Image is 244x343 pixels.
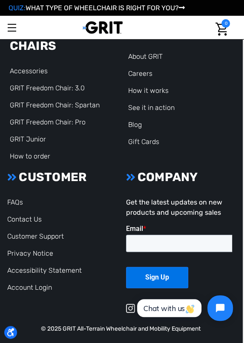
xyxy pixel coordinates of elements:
a: Blog [128,121,142,129]
span: Toggle menu [8,27,16,28]
a: Accessibility Statement [7,266,82,274]
a: Accessories [10,67,48,75]
img: instagram [126,304,135,313]
a: Customer Support [7,232,64,240]
a: GRIT Freedom Chair: 3.0 [10,84,85,92]
img: GRIT All-Terrain Wheelchair and Mobility Equipment [83,21,123,34]
p: © 2025 GRIT All-Terrain Wheelchair and Mobility Equipment [7,324,234,333]
img: Cart [215,23,228,36]
a: FAQs [7,198,23,206]
a: See it in action [128,104,175,112]
a: GRIT Freedom Chair: Pro [10,118,86,126]
a: Contact Us [7,215,42,223]
span: QUIZ: [9,4,26,12]
h3: COMPANY [126,170,232,184]
h3: CUSTOMER [7,170,113,184]
iframe: Tidio Chat [128,288,240,328]
a: About GRIT [128,52,163,61]
a: QUIZ:WHAT TYPE OF WHEELCHAIR IS RIGHT FOR YOU? [9,4,185,12]
a: Gift Cards [128,138,159,146]
a: GRIT Junior [10,135,46,143]
p: Get the latest updates on new products and upcoming sales [126,197,232,218]
a: GRIT Freedom Chair: Spartan [10,101,100,109]
a: How it works [128,86,169,95]
span: Phone Number [103,35,149,43]
span: 0 [221,19,230,28]
a: Privacy Notice [7,249,53,257]
a: How to order [10,152,50,160]
a: Cart with 0 items [210,16,230,43]
a: Careers [128,69,152,78]
iframe: Form 0 [126,225,232,295]
a: Account Login [7,283,52,291]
